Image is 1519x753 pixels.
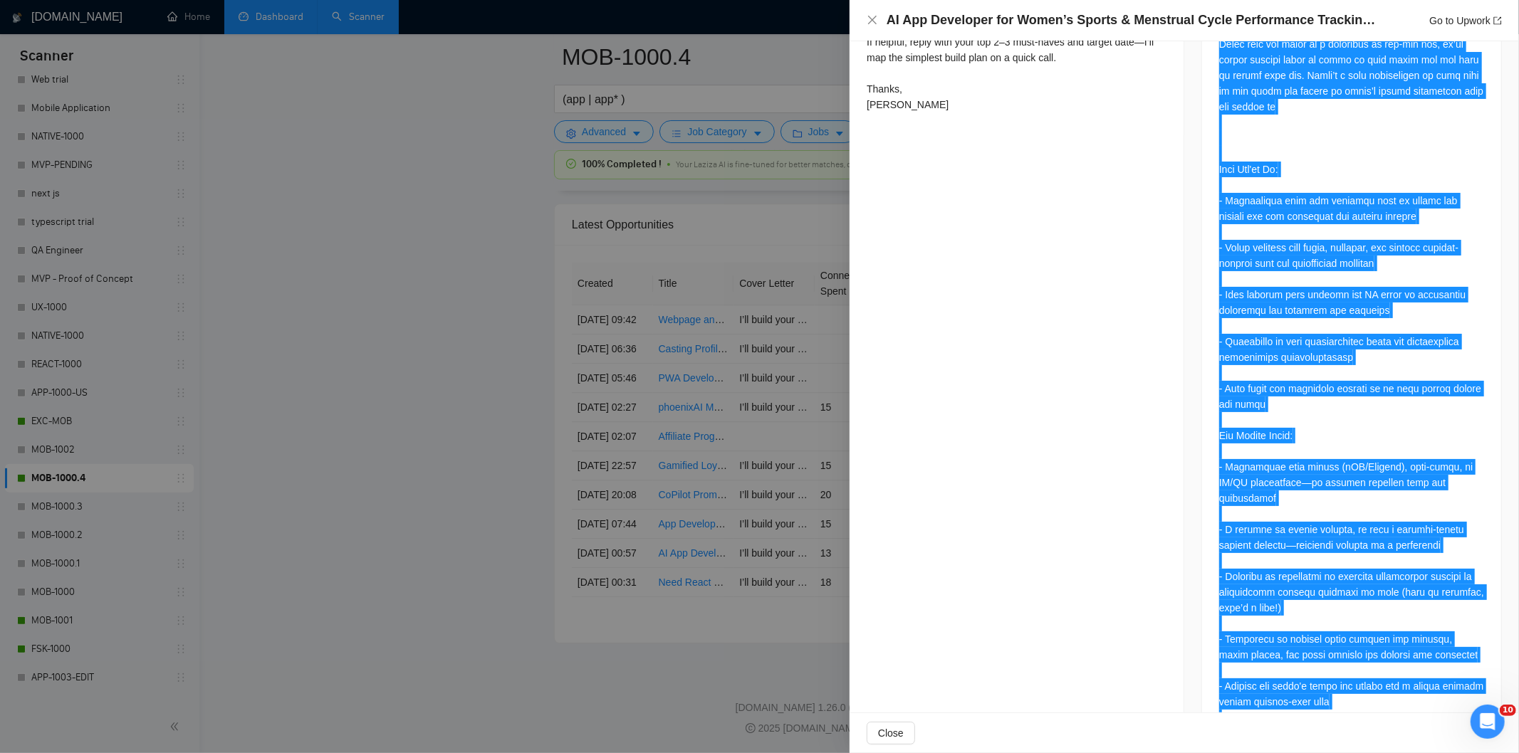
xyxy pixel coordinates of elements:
iframe: Intercom live chat [1471,705,1505,739]
h4: AI App Developer for Women’s Sports & Menstrual Cycle Performance Tracking Startup [887,11,1378,29]
span: Close [878,725,904,741]
a: Go to Upworkexport [1429,15,1502,26]
button: Close [867,14,878,26]
span: 10 [1500,705,1516,716]
span: close [867,14,878,26]
button: Close [867,722,915,744]
span: export [1493,16,1502,25]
